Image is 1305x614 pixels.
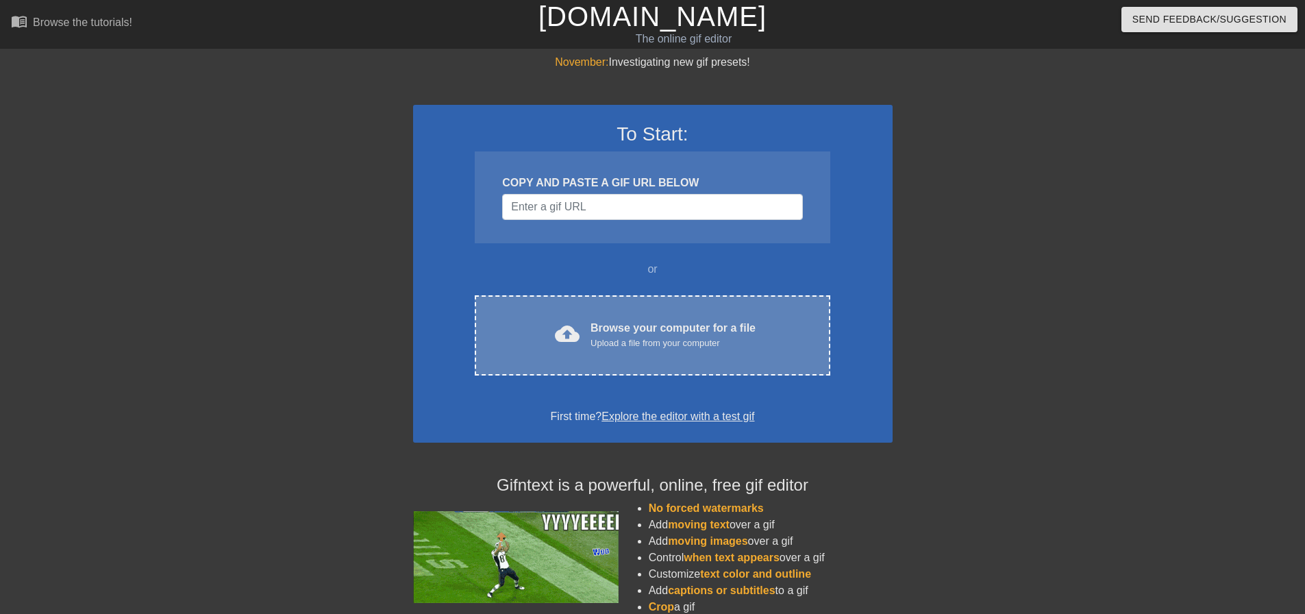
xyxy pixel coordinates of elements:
[413,476,893,495] h4: Gifntext is a powerful, online, free gif editor
[649,601,674,613] span: Crop
[1121,7,1297,32] button: Send Feedback/Suggestion
[591,320,756,350] div: Browse your computer for a file
[413,511,619,603] img: football_small.gif
[413,54,893,71] div: Investigating new gif presets!
[649,582,893,599] li: Add to a gif
[431,123,875,146] h3: To Start:
[601,410,754,422] a: Explore the editor with a test gif
[11,13,27,29] span: menu_book
[668,585,775,596] span: captions or subtitles
[538,1,767,32] a: [DOMAIN_NAME]
[555,56,608,68] span: November:
[649,517,893,533] li: Add over a gif
[649,502,764,514] span: No forced watermarks
[668,535,747,547] span: moving images
[1132,11,1287,28] span: Send Feedback/Suggestion
[502,194,802,220] input: Username
[555,321,580,346] span: cloud_upload
[649,533,893,550] li: Add over a gif
[431,408,875,425] div: First time?
[442,31,925,47] div: The online gif editor
[649,566,893,582] li: Customize
[449,261,857,278] div: or
[11,13,132,34] a: Browse the tutorials!
[684,552,780,563] span: when text appears
[668,519,730,530] span: moving text
[649,550,893,566] li: Control over a gif
[33,16,132,28] div: Browse the tutorials!
[591,336,756,350] div: Upload a file from your computer
[502,175,802,191] div: COPY AND PASTE A GIF URL BELOW
[700,568,811,580] span: text color and outline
